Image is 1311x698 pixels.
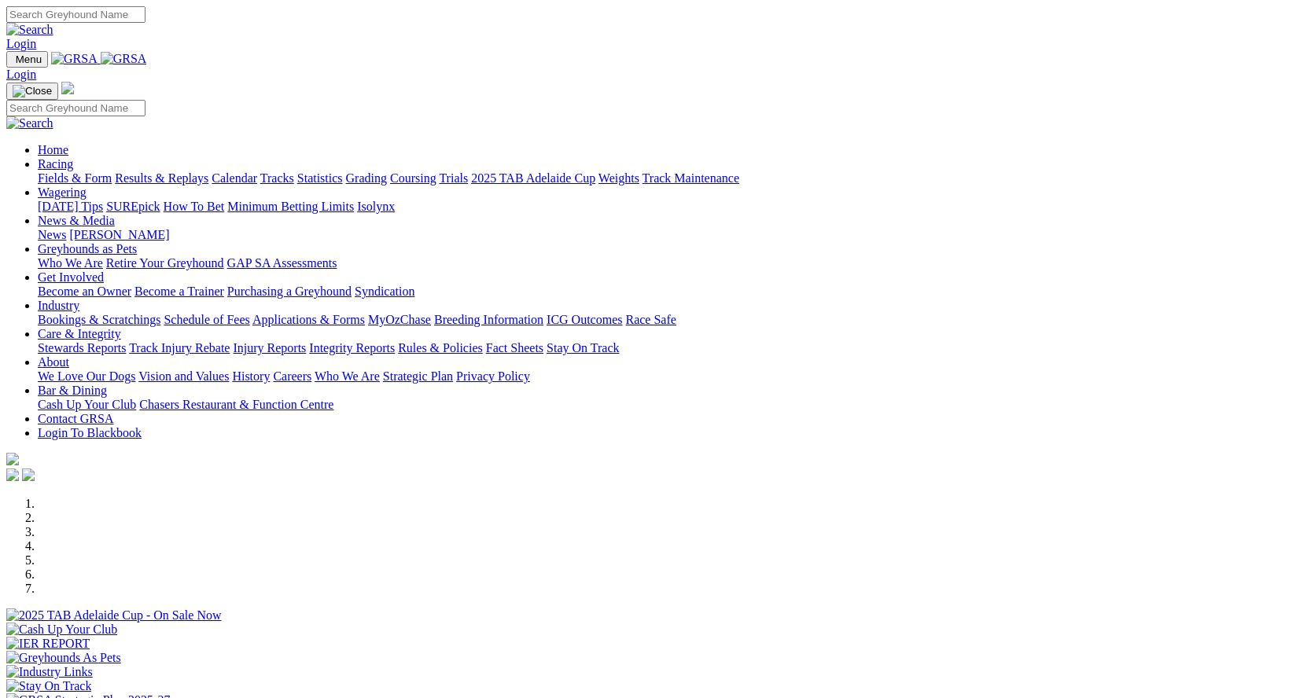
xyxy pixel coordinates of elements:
[598,171,639,185] a: Weights
[398,341,483,355] a: Rules & Policies
[38,341,126,355] a: Stewards Reports
[6,51,48,68] button: Toggle navigation
[6,637,90,651] img: IER REPORT
[16,53,42,65] span: Menu
[134,285,224,298] a: Become a Trainer
[164,313,249,326] a: Schedule of Fees
[38,369,1305,384] div: About
[38,384,107,397] a: Bar & Dining
[38,256,103,270] a: Who We Are
[38,200,103,213] a: [DATE] Tips
[38,186,87,199] a: Wagering
[38,157,73,171] a: Racing
[6,651,121,665] img: Greyhounds As Pets
[6,68,36,81] a: Login
[625,313,676,326] a: Race Safe
[139,398,333,411] a: Chasers Restaurant & Function Centre
[6,468,19,481] img: facebook.svg
[383,369,453,383] a: Strategic Plan
[129,341,230,355] a: Track Injury Rebate
[6,665,93,679] img: Industry Links
[309,341,395,355] a: Integrity Reports
[547,341,619,355] a: Stay On Track
[6,23,53,37] img: Search
[38,214,115,227] a: News & Media
[38,256,1305,270] div: Greyhounds as Pets
[439,171,468,185] a: Trials
[260,171,294,185] a: Tracks
[547,313,622,326] a: ICG Outcomes
[456,369,530,383] a: Privacy Policy
[6,37,36,50] a: Login
[61,82,74,94] img: logo-grsa-white.png
[6,623,117,637] img: Cash Up Your Club
[38,270,104,284] a: Get Involved
[227,285,352,298] a: Purchasing a Greyhound
[252,313,365,326] a: Applications & Forms
[6,6,145,23] input: Search
[6,100,145,116] input: Search
[38,285,1305,299] div: Get Involved
[6,453,19,465] img: logo-grsa-white.png
[38,398,1305,412] div: Bar & Dining
[368,313,431,326] a: MyOzChase
[38,398,136,411] a: Cash Up Your Club
[69,228,169,241] a: [PERSON_NAME]
[51,52,98,66] img: GRSA
[38,171,112,185] a: Fields & Form
[38,341,1305,355] div: Care & Integrity
[6,679,91,693] img: Stay On Track
[38,313,1305,327] div: Industry
[38,143,68,156] a: Home
[38,200,1305,214] div: Wagering
[471,171,595,185] a: 2025 TAB Adelaide Cup
[38,313,160,326] a: Bookings & Scratchings
[227,256,337,270] a: GAP SA Assessments
[38,355,69,369] a: About
[38,327,121,340] a: Care & Integrity
[212,171,257,185] a: Calendar
[38,228,66,241] a: News
[115,171,208,185] a: Results & Replays
[106,200,160,213] a: SUREpick
[6,608,222,623] img: 2025 TAB Adelaide Cup - On Sale Now
[38,242,137,255] a: Greyhounds as Pets
[227,200,354,213] a: Minimum Betting Limits
[101,52,147,66] img: GRSA
[38,171,1305,186] div: Racing
[13,85,52,97] img: Close
[6,116,53,130] img: Search
[390,171,436,185] a: Coursing
[38,369,135,383] a: We Love Our Dogs
[346,171,387,185] a: Grading
[297,171,343,185] a: Statistics
[38,426,142,439] a: Login To Blackbook
[315,369,380,383] a: Who We Are
[38,299,79,312] a: Industry
[38,412,113,425] a: Contact GRSA
[6,83,58,100] button: Toggle navigation
[22,468,35,481] img: twitter.svg
[233,341,306,355] a: Injury Reports
[434,313,543,326] a: Breeding Information
[355,285,414,298] a: Syndication
[38,228,1305,242] div: News & Media
[486,341,543,355] a: Fact Sheets
[232,369,270,383] a: History
[357,200,395,213] a: Isolynx
[106,256,224,270] a: Retire Your Greyhound
[38,285,131,298] a: Become an Owner
[273,369,311,383] a: Careers
[643,171,739,185] a: Track Maintenance
[164,200,225,213] a: How To Bet
[138,369,229,383] a: Vision and Values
